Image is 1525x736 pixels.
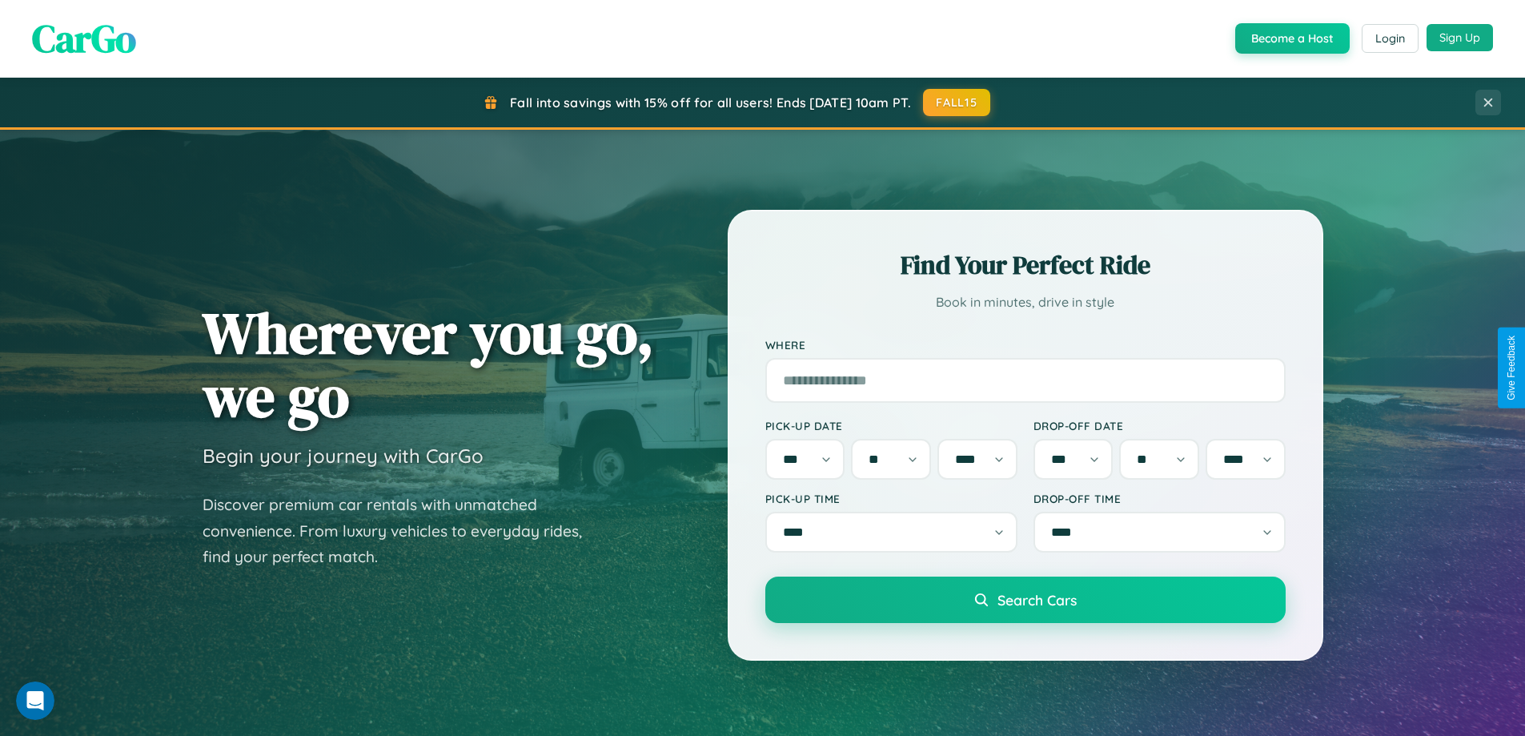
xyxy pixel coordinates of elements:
h3: Begin your journey with CarGo [203,444,484,468]
span: Search Cars [997,591,1077,609]
label: Where [765,338,1286,352]
button: Become a Host [1235,23,1350,54]
label: Pick-up Time [765,492,1017,505]
p: Book in minutes, drive in style [765,291,1286,314]
iframe: Intercom live chat [16,682,54,720]
h1: Wherever you go, we go [203,301,654,428]
span: Fall into savings with 15% off for all users! Ends [DATE] 10am PT. [510,95,911,111]
button: Login [1362,24,1419,53]
label: Drop-off Date [1033,419,1286,432]
span: CarGo [32,12,136,65]
div: Give Feedback [1506,336,1517,400]
label: Drop-off Time [1033,492,1286,505]
button: Sign Up [1427,24,1493,51]
label: Pick-up Date [765,419,1017,432]
button: FALL15 [923,89,990,116]
p: Discover premium car rentals with unmatched convenience. From luxury vehicles to everyday rides, ... [203,492,603,570]
h2: Find Your Perfect Ride [765,247,1286,283]
button: Search Cars [765,577,1286,623]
